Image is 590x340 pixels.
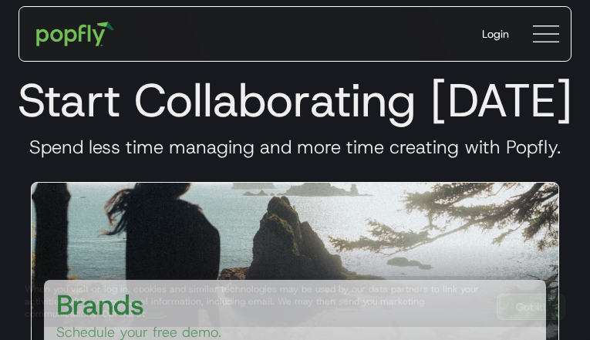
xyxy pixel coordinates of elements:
a: Got It! [497,294,565,320]
a: here [145,308,164,320]
h1: Start Collaborating [DATE] [12,72,578,128]
div: When you visit or log in, cookies and similar technologies may be used by our data partners to li... [25,283,484,320]
div: Login [482,26,509,42]
a: Login [470,14,521,54]
a: home [25,11,125,57]
h3: Spend less time managing and more time creating with Popfly. [12,136,578,159]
